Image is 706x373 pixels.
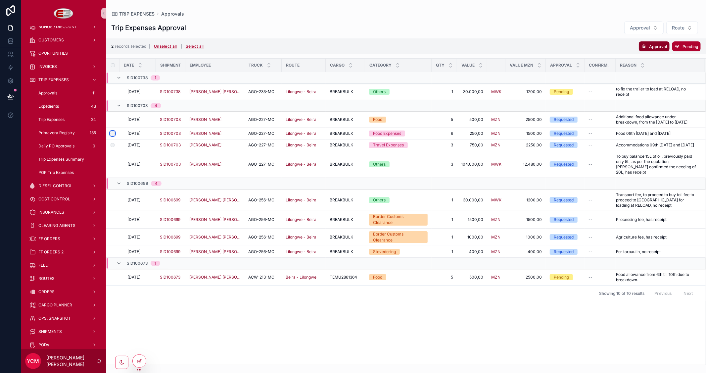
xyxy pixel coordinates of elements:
a: Lilongwe - Beira [286,142,316,148]
a: OPORTUNITIES [25,47,102,59]
a: Lilongwe - Beira [286,235,322,240]
a: Approvals [161,11,184,17]
a: BREAKBULK [330,197,361,203]
div: Travel Expenses [373,142,404,148]
a: AGO-227-MC [248,117,278,122]
a: SID100699 [160,235,181,240]
div: Pending [554,89,569,95]
span: SID100703 [127,103,148,108]
a: [PERSON_NAME] [189,162,240,167]
a: MZN [491,142,501,148]
a: -- [588,197,612,203]
span: -- [588,131,592,136]
span: AGO-256-MC [248,235,274,240]
span: 1500,00 [461,217,483,222]
a: SID100699 [160,217,180,222]
a: Border Customs Clearance [369,214,428,226]
div: Requested [554,161,574,167]
span: [DATE] [127,117,140,122]
a: SID100699 [160,217,181,222]
span: [PERSON_NAME] [189,142,221,148]
span: [DATE] [127,142,140,148]
span: [DATE] [127,197,140,203]
a: Trip Expenses24 [33,114,102,126]
a: MZN [491,117,501,122]
span: 3 [436,162,453,167]
span: CLEARING AGENTS [38,223,75,228]
a: SID100699 [160,197,180,203]
a: 5 [436,117,453,122]
span: Route [672,25,684,31]
a: MZN [491,131,501,136]
div: 43 [89,102,98,110]
a: BREAKBULK [330,89,361,94]
a: [DATE] [127,235,152,240]
a: Lilongwe - Beira [286,131,322,136]
a: [PERSON_NAME] [189,131,221,136]
a: Daily PO Approvals0 [33,140,102,152]
span: -- [588,142,592,148]
a: Trip Expenses Summary [33,153,102,165]
div: Requested [554,217,574,223]
a: MWK [491,162,501,167]
a: [PERSON_NAME] [PERSON_NAME] [189,197,240,203]
a: AGO-227-MC [248,162,278,167]
a: FF ORDERS [25,233,102,245]
a: 250,00 [461,131,483,136]
span: [DATE] [127,217,140,222]
a: [PERSON_NAME] [189,142,240,148]
a: Primavera Registry135 [33,127,102,139]
a: SID100703 [160,142,181,148]
span: OPORTUNITIES [38,51,68,56]
span: AGO-233-MC [248,89,274,94]
a: Travel Expenses [369,142,428,148]
a: MWK [491,197,501,203]
a: TRIP EXPENSES [111,11,155,17]
a: [PERSON_NAME] [PERSON_NAME] [189,89,240,94]
a: DIESEL CONTROL [25,180,102,192]
span: Lilongwe - Beira [286,235,316,240]
a: MWK [491,89,501,94]
span: 104.000,00 [461,162,483,167]
a: SID100703 [160,131,181,136]
a: Expedients43 [33,100,102,112]
a: Others [369,161,428,167]
a: SID100738 [160,89,180,94]
div: 0 [90,142,98,150]
a: [DATE] [127,197,152,203]
a: Lilongwe - Beira [286,197,322,203]
a: 1200,00 [509,197,542,203]
span: 2500,00 [509,117,542,122]
button: Select Button [624,22,664,34]
a: BREAKBULK [330,235,361,240]
span: AGO-256-MC [248,217,274,222]
span: Trip Expenses [38,117,65,122]
a: Approvals11 [33,87,102,99]
a: BREAKBULK [330,131,361,136]
a: [DATE] [127,117,152,122]
a: Food 09th [DATE] and [DATE] [616,131,697,136]
a: MZN [491,217,500,222]
a: Pending [550,89,581,95]
a: Lilongwe - Beira [286,89,316,94]
div: Requested [554,117,574,123]
a: SID100738 [160,89,181,94]
span: Primavera Registry [38,130,75,135]
a: -- [588,117,612,122]
span: SID100699 [127,181,148,186]
a: BREAKBULK [330,142,361,148]
span: Lilongwe - Beira [286,117,316,122]
a: Requested [550,131,581,136]
a: Food Expenses [369,131,428,136]
a: 2250,00 [509,142,542,148]
a: Accommodations 09th [DATE] and [DATE] [616,142,697,148]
